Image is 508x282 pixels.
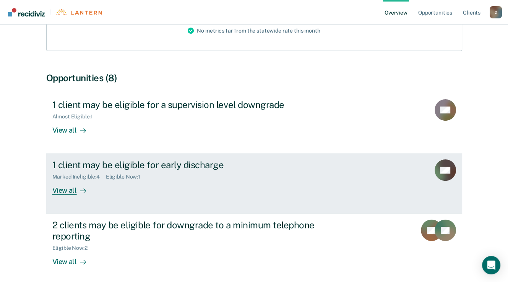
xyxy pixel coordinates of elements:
div: Open Intercom Messenger [482,256,500,274]
div: 1 client may be eligible for a supervision level downgrade [52,99,321,110]
span: | [45,9,55,15]
div: View all [52,251,95,266]
div: 1 client may be eligible for early discharge [52,159,321,171]
div: No metrics far from the statewide rate this month [182,11,326,51]
div: Marked Ineligible : 4 [52,174,106,180]
div: Opportunities (8) [46,72,462,84]
img: Lantern [55,9,102,15]
div: Eligible Now : 1 [106,174,146,180]
div: View all [52,120,95,135]
button: Profile dropdown button [490,6,502,18]
div: Eligible Now : 2 [52,245,94,251]
div: View all [52,180,95,195]
a: 1 client may be eligible for a supervision level downgradeAlmost Eligible:1View all [46,93,462,153]
div: 2 clients may be eligible for downgrade to a minimum telephone reporting [52,220,321,242]
a: 1 client may be eligible for early dischargeMarked Ineligible:4Eligible Now:1View all [46,153,462,213]
img: Recidiviz [8,8,45,16]
div: D [490,6,502,18]
div: Almost Eligible : 1 [52,113,99,120]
